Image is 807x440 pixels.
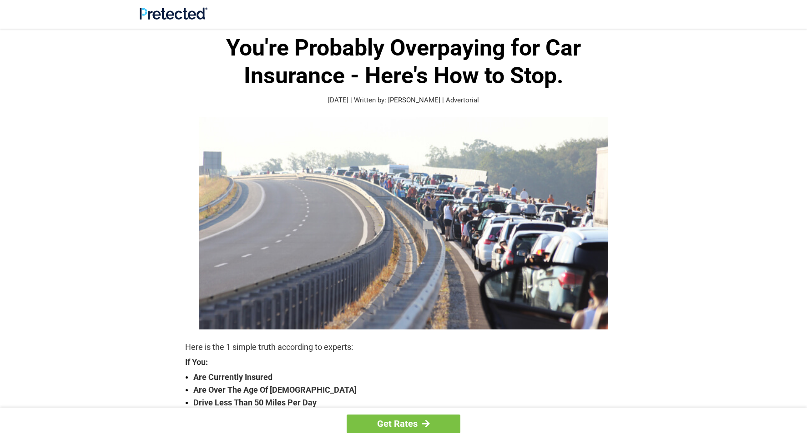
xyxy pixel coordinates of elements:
a: Get Rates [347,415,460,433]
h1: You're Probably Overpaying for Car Insurance - Here's How to Stop. [185,34,622,90]
strong: Are Over The Age Of [DEMOGRAPHIC_DATA] [193,384,622,396]
p: Here is the 1 simple truth according to experts: [185,341,622,354]
a: Site Logo [140,13,207,21]
img: Site Logo [140,7,207,20]
strong: Drive Less Than 50 Miles Per Day [193,396,622,409]
strong: If You: [185,358,622,366]
p: [DATE] | Written by: [PERSON_NAME] | Advertorial [185,95,622,106]
strong: Are Currently Insured [193,371,622,384]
